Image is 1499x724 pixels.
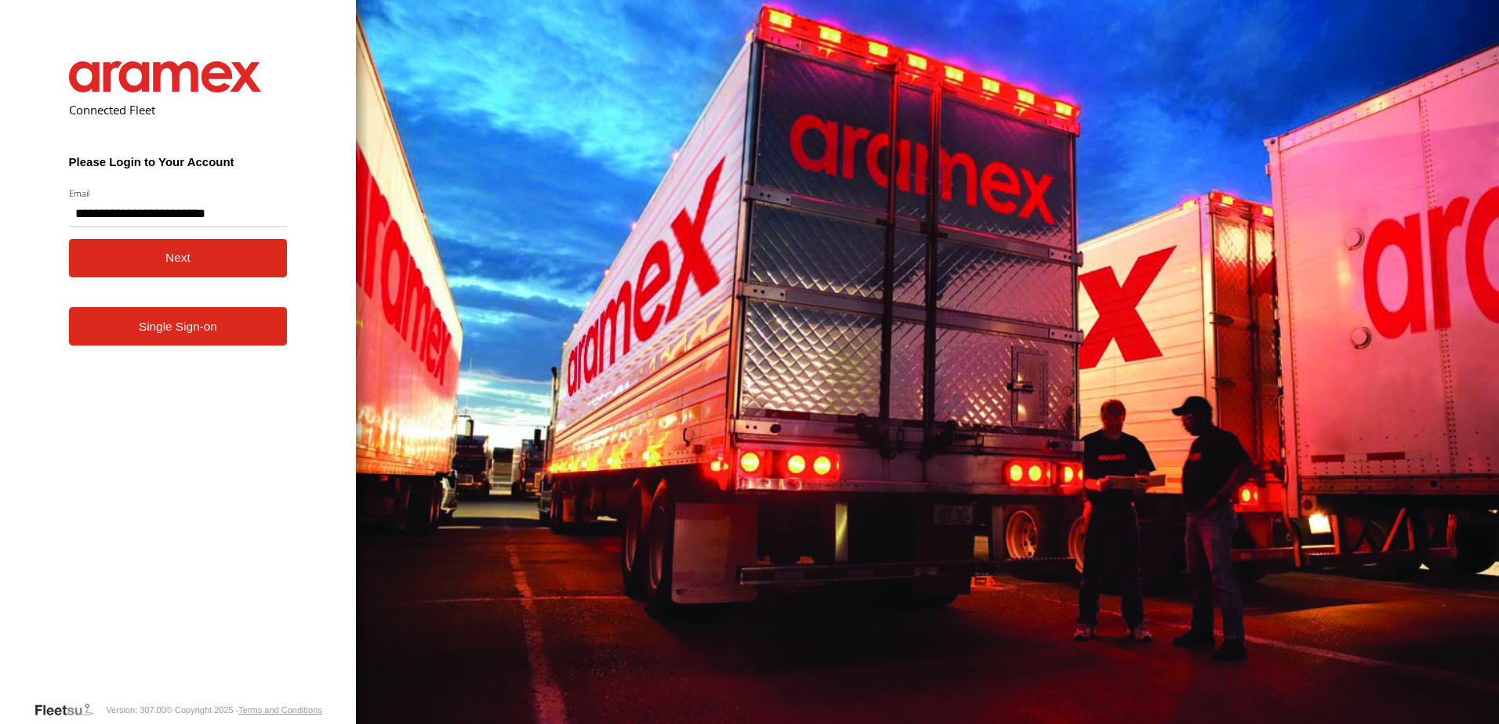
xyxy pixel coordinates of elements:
[69,307,288,346] a: Single Sign-on
[69,187,288,199] label: Email
[69,155,288,168] h3: Please Login to Your Account
[69,239,288,277] button: Next
[106,705,165,715] div: Version: 307.00
[69,61,262,92] img: Aramex
[69,102,288,118] h2: Connected Fleet
[34,702,106,718] a: Visit our Website
[166,705,322,715] div: © Copyright 2025 -
[238,705,321,715] a: Terms and Conditions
